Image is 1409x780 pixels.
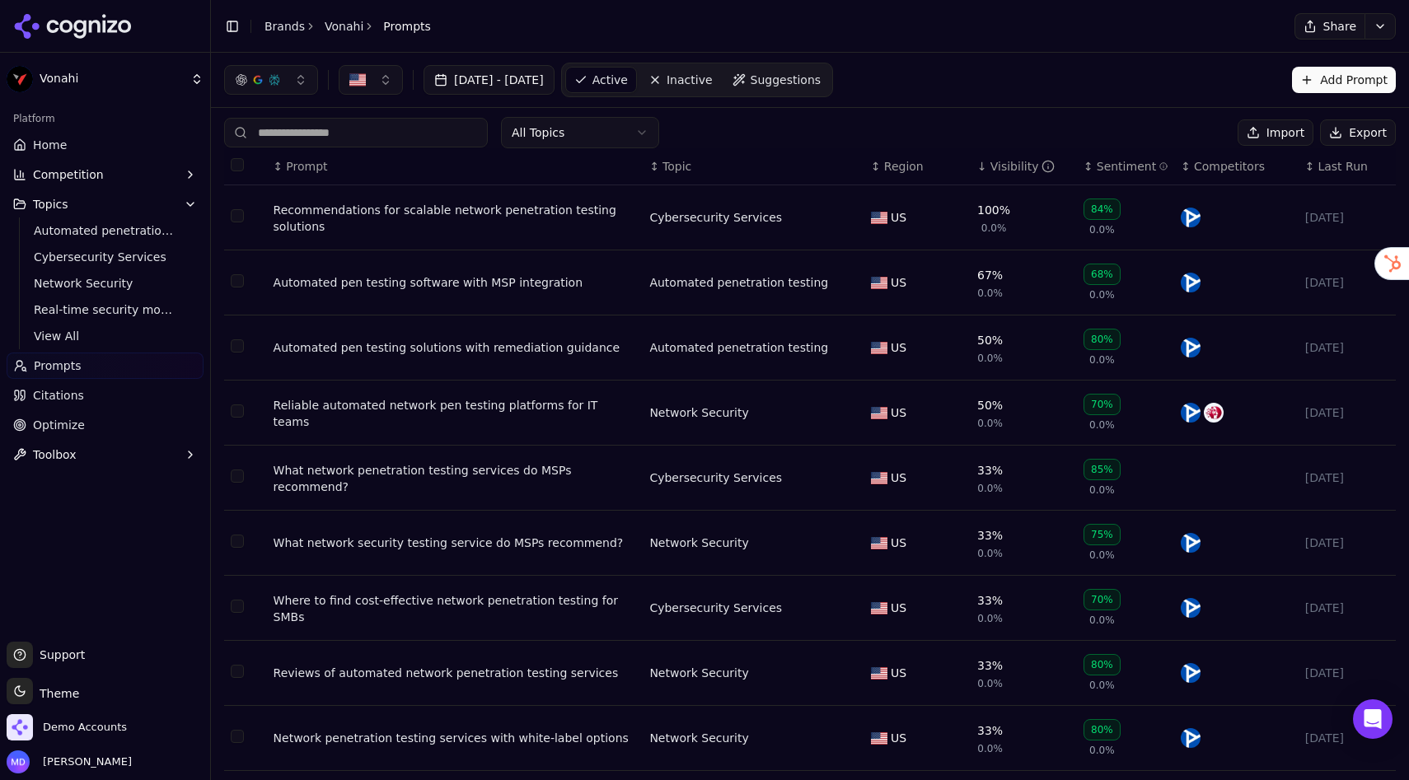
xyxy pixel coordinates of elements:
button: Competition [7,161,204,188]
img: US flag [871,472,887,484]
a: What network penetration testing services do MSPs recommend? [274,462,637,495]
span: 0.0% [1089,223,1115,236]
button: Topics [7,191,204,217]
div: Visibility [990,158,1056,175]
span: 0.0% [977,482,1003,495]
span: Automated penetration testing [34,222,177,239]
span: 0.0% [1089,679,1115,692]
div: 50% [977,397,1003,413]
img: US flag [871,407,887,419]
img: Vonahi [7,66,33,92]
div: ↕Region [871,158,964,175]
div: [DATE] [1305,274,1389,291]
img: pentera [1181,598,1201,618]
a: Reliable automated network pen testing platforms for IT teams [274,397,637,430]
a: Active [565,67,637,93]
span: Optimize [33,417,85,433]
img: US flag [871,277,887,289]
img: Demo Accounts [7,714,33,740]
a: Network Security [649,730,748,746]
div: 70% [1084,394,1121,415]
div: Platform [7,105,204,132]
div: Where to find cost-effective network penetration testing for SMBs [274,592,637,625]
span: US [891,469,906,486]
a: Cybersecurity Services [649,600,782,616]
a: Optimize [7,412,204,438]
th: Last Run [1299,148,1396,185]
img: pentera [1181,273,1201,292]
span: Suggestions [751,72,822,88]
span: 0.0% [977,612,1003,625]
th: brandMentionRate [971,148,1077,185]
button: Open organization switcher [7,714,127,740]
div: ↕Last Run [1305,158,1389,175]
span: Home [33,137,67,153]
div: [DATE] [1305,339,1389,356]
a: Network Security [649,404,748,421]
img: US flag [871,342,887,354]
img: pentera [1181,208,1201,227]
a: Automated penetration testing [649,339,828,356]
img: US [349,72,366,88]
a: Cybersecurity Services [649,209,782,226]
button: Add Prompt [1292,67,1396,93]
button: [DATE] - [DATE] [424,65,555,95]
a: Cybersecurity Services [27,245,184,269]
a: Real-time security monitoring [27,298,184,321]
span: Real-time security monitoring [34,301,177,318]
span: View All [34,328,177,344]
span: US [891,535,906,551]
a: Reviews of automated network penetration testing services [274,665,637,681]
a: What network security testing service do MSPs recommend? [274,535,637,551]
a: Brands [264,20,305,33]
span: 0.0% [1089,353,1115,367]
div: 80% [1084,719,1121,740]
a: Automated penetration testing [27,219,184,242]
th: Region [864,148,971,185]
th: sentiment [1077,148,1174,185]
a: Vonahi [325,18,363,35]
div: Automated penetration testing [649,274,828,291]
img: US flag [871,537,887,549]
span: Prompt [286,158,327,175]
span: 0.0% [1089,614,1115,627]
img: US flag [871,667,887,680]
div: Recommendations for scalable network penetration testing solutions [274,202,637,235]
span: Last Run [1318,158,1367,175]
a: Cybersecurity Services [649,469,782,486]
span: US [891,404,906,421]
div: ↕Sentiment [1084,158,1168,175]
div: [DATE] [1305,665,1389,681]
button: Select row 5 [231,469,244,483]
div: ↕Prompt [274,158,637,175]
span: 0.0% [981,222,1007,235]
span: 0.0% [1089,483,1115,497]
img: Melissa Dowd [7,750,30,773]
div: 33% [977,592,1003,609]
img: pentera [1181,728,1201,748]
div: 33% [977,462,1003,479]
button: Select row 81 [231,404,244,418]
a: Automated pen testing solutions with remediation guidance [274,339,637,356]
button: Toolbox [7,441,204,468]
a: Network penetration testing services with white-label options [274,730,637,746]
div: [DATE] [1305,535,1389,551]
button: Select row 35 [231,600,244,613]
div: ↕Competitors [1181,158,1291,175]
div: Network Security [649,535,748,551]
nav: breadcrumb [264,18,431,35]
span: Support [33,647,85,663]
span: 0.0% [1089,288,1115,301]
a: Citations [7,382,204,409]
button: Select all rows [231,158,244,171]
div: [DATE] [1305,209,1389,226]
span: [PERSON_NAME] [36,754,132,769]
img: pentera [1181,663,1201,683]
th: Topic [643,148,864,185]
div: 33% [977,527,1003,544]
